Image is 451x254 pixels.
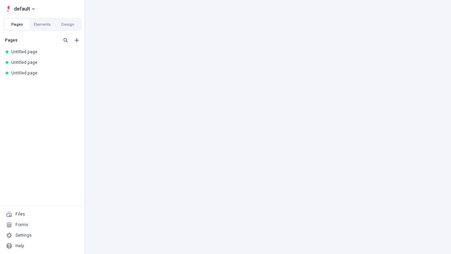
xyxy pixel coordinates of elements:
[16,232,32,238] div: Settings
[16,211,25,217] div: Files
[16,222,28,228] div: Forms
[3,4,38,14] button: Select site
[16,243,24,249] div: Help
[11,49,76,55] div: Untitled page
[5,37,58,43] div: Pages
[4,19,30,30] button: Pages
[73,36,81,44] button: Add new
[11,70,76,76] div: Untitled page
[55,19,80,30] button: Design
[30,19,55,30] button: Elements
[14,5,30,13] span: default
[11,60,76,65] div: Untitled page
